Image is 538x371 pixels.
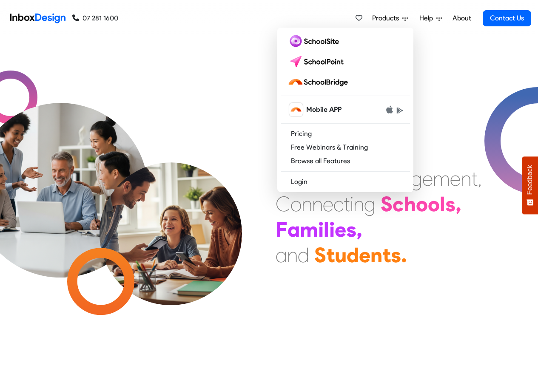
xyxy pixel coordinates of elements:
[359,242,370,268] div: e
[298,242,309,268] div: d
[82,127,260,305] img: parents_with_child.png
[281,99,410,120] a: schoolbridge icon Mobile APP
[288,55,347,68] img: schoolpoint logo
[276,140,292,166] div: M
[288,217,300,242] div: a
[276,217,288,242] div: F
[450,166,461,191] div: e
[461,166,471,191] div: n
[393,191,404,217] div: c
[323,191,333,217] div: e
[302,191,312,217] div: n
[419,13,436,23] span: Help
[450,10,473,27] a: About
[287,242,298,268] div: n
[329,217,335,242] div: i
[281,154,410,168] a: Browse all Features
[288,75,351,89] img: schoolbridge logo
[428,191,440,217] div: o
[483,10,531,26] a: Contact Us
[276,242,287,268] div: a
[478,166,482,191] div: ,
[422,166,433,191] div: e
[356,217,362,242] div: ,
[381,191,393,217] div: S
[455,191,461,217] div: ,
[440,191,445,217] div: l
[433,166,450,191] div: m
[350,191,353,217] div: i
[276,166,286,191] div: E
[276,191,290,217] div: C
[391,242,401,268] div: s
[318,217,324,242] div: i
[416,191,428,217] div: o
[369,10,411,27] a: Products
[335,242,347,268] div: u
[364,191,376,217] div: g
[522,156,538,214] button: Feedback - Show survey
[281,141,410,154] a: Free Webinars & Training
[314,242,326,268] div: S
[401,242,407,268] div: .
[372,13,402,23] span: Products
[277,28,413,192] div: Products
[281,175,410,189] a: Login
[312,191,323,217] div: n
[335,217,346,242] div: e
[300,217,318,242] div: m
[445,191,455,217] div: s
[276,140,482,268] div: Maximising Efficient & Engagement, Connecting Schools, Families, and Students.
[347,242,359,268] div: d
[326,242,335,268] div: t
[526,165,534,195] span: Feedback
[281,127,410,141] a: Pricing
[289,103,303,116] img: schoolbridge icon
[290,191,302,217] div: o
[72,13,118,23] a: 07 281 1600
[324,217,329,242] div: l
[370,242,382,268] div: n
[353,191,364,217] div: n
[471,166,478,191] div: t
[411,166,422,191] div: g
[346,217,356,242] div: s
[416,10,445,27] a: Help
[333,191,344,217] div: c
[288,34,342,48] img: schoolsite logo
[404,191,416,217] div: h
[306,105,342,115] span: Mobile APP
[344,191,350,217] div: t
[382,242,391,268] div: t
